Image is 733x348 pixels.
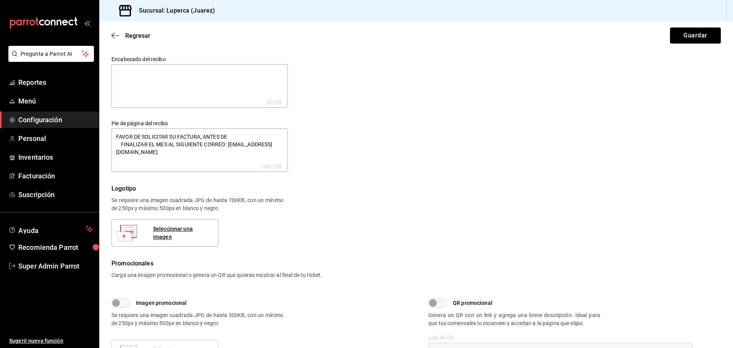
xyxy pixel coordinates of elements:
span: Imagen promocional [136,299,187,307]
span: Inventarios [18,152,93,162]
span: Super Admin Parrot [18,261,93,271]
button: Regresar [111,32,150,39]
span: Facturación [18,171,93,181]
span: Reportes [18,77,93,87]
span: Personal [18,133,93,144]
div: Seleccionar una imagen [153,225,212,241]
label: Link de QR [428,335,693,340]
div: 0 /255 [267,99,282,106]
div: Carga una imagen promocional o genera un QR que quieras mostrar al final de tu ticket. [111,271,721,279]
a: Pregunta a Parrot AI [5,55,94,63]
h3: Sucursal: Luperca (Juarez) [133,6,215,15]
div: Promocionales [111,259,721,268]
label: Pie de página del recibo [111,121,288,126]
span: Recomienda Parrot [18,242,93,253]
span: Pregunta a Parrot AI [21,50,82,58]
span: Ayuda [18,225,83,234]
span: Suscripción [18,189,93,200]
div: Se requiere una imagen cuadrada JPG de hasta 300KB, con un mínimo de 250px y máximo 500px en blan... [111,311,283,327]
img: Preview [115,221,139,245]
button: open_drawer_menu [84,20,90,26]
div: 108 /255 [261,163,282,170]
div: Genera un QR con un link y agrega una breve descripción. Ideal para que tus comensales lo escanee... [428,311,600,327]
span: QR promocional [453,299,492,307]
button: Guardar [670,28,721,44]
span: Configuración [18,115,93,125]
span: Sugerir nueva función [9,337,93,345]
div: Logotipo [111,184,721,193]
button: Pregunta a Parrot AI [8,46,94,62]
span: Regresar [125,32,150,39]
label: Encabezado del recibo [111,57,288,62]
span: Menú [18,96,93,106]
div: Se requiere una imagen cuadrada JPG de hasta 700KB, con un mínimo de 250px y máximo 500px en blan... [111,196,283,212]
